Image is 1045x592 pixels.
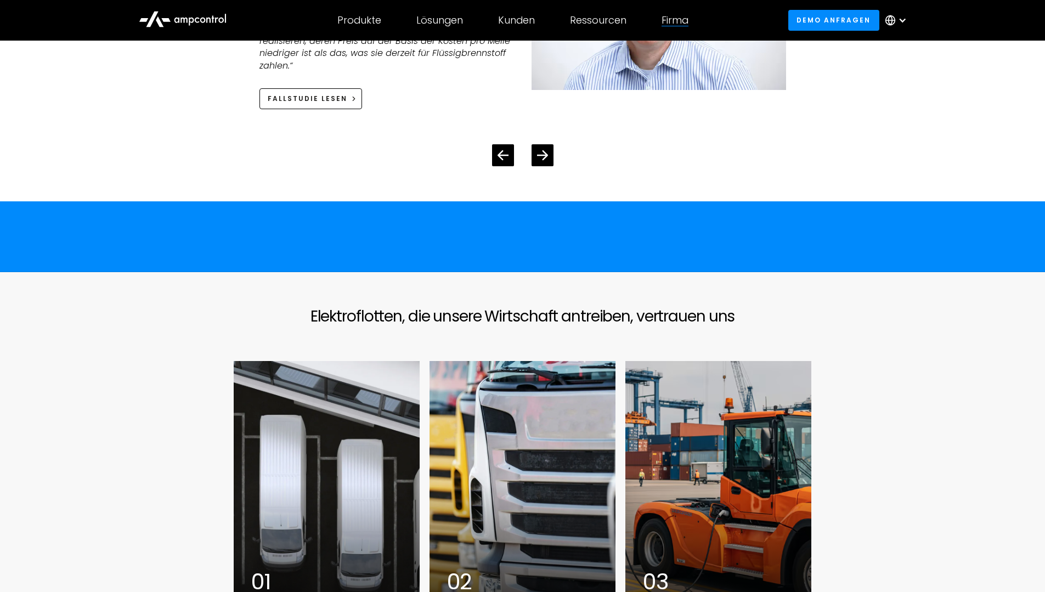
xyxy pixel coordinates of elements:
div: Lösungen [416,14,463,26]
div: Firma [662,14,688,26]
div: Previous slide [492,144,514,166]
div: Next slide [532,144,553,166]
div: Fallstudie lesen [268,94,347,104]
div: Kunden [498,14,535,26]
a: Fallstudie lesen [259,88,363,109]
div: Produkte [337,14,381,26]
div: Ressourcen [570,14,626,26]
a: Demo anfragen [788,10,879,30]
h2: Elektroflotten, die unsere Wirtschaft antreiben, vertrauen uns [310,307,735,326]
